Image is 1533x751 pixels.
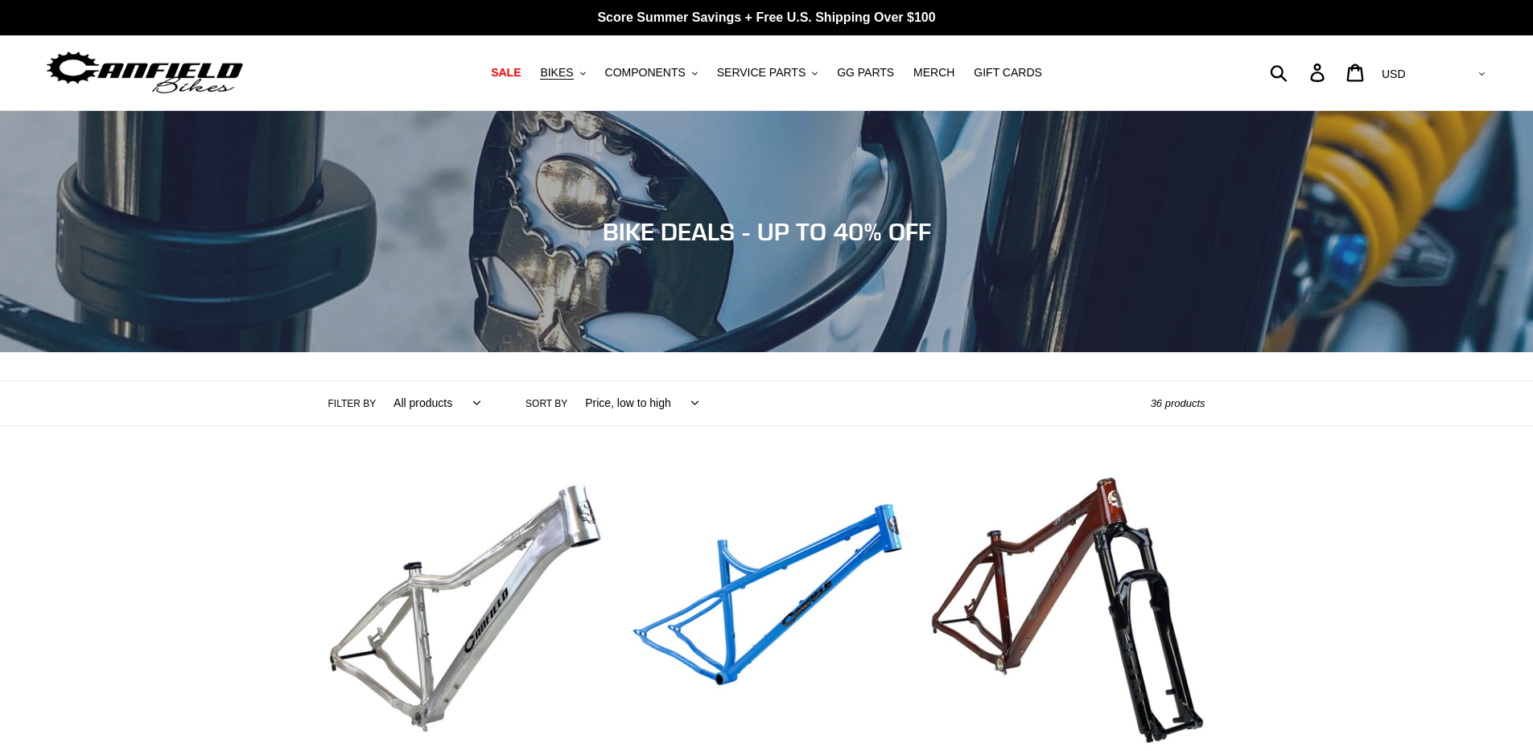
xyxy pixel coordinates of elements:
span: 36 products [1151,397,1205,409]
button: BIKES [532,62,593,84]
input: Search [1279,55,1320,90]
span: GIFT CARDS [974,66,1042,80]
span: GG PARTS [837,66,894,80]
img: Canfield Bikes [44,47,245,98]
button: COMPONENTS [597,62,706,84]
button: SERVICE PARTS [709,62,826,84]
a: MERCH [905,62,962,84]
span: SALE [491,66,521,80]
span: BIKE DEALS - UP TO 40% OFF [603,217,931,246]
a: GIFT CARDS [966,62,1050,84]
span: MERCH [913,66,954,80]
a: SALE [483,62,529,84]
span: SERVICE PARTS [717,66,806,80]
label: Sort by [525,396,567,411]
a: GG PARTS [829,62,902,84]
span: BIKES [540,66,573,80]
span: COMPONENTS [605,66,686,80]
label: Filter by [328,396,377,411]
